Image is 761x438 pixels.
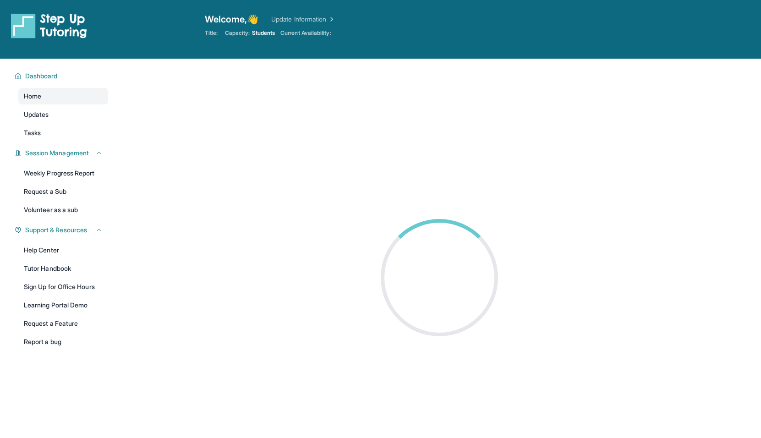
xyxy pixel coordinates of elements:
span: Dashboard [25,71,58,81]
a: Updates [18,106,108,123]
a: Report a bug [18,334,108,350]
a: Learning Portal Demo [18,297,108,313]
button: Session Management [22,148,103,158]
img: logo [11,13,87,38]
span: Updates [24,110,49,119]
span: Support & Resources [25,225,87,235]
a: Update Information [271,15,335,24]
a: Help Center [18,242,108,258]
span: Current Availability: [280,29,331,37]
button: Support & Resources [22,225,103,235]
span: Welcome, 👋 [205,13,259,26]
button: Dashboard [22,71,103,81]
span: Session Management [25,148,89,158]
a: Request a Sub [18,183,108,200]
a: Tutor Handbook [18,260,108,277]
a: Volunteer as a sub [18,202,108,218]
a: Home [18,88,108,104]
span: Title: [205,29,218,37]
span: Capacity: [225,29,250,37]
a: Tasks [18,125,108,141]
a: Sign Up for Office Hours [18,279,108,295]
img: Chevron Right [326,15,335,24]
a: Weekly Progress Report [18,165,108,181]
span: Students [252,29,275,37]
span: Home [24,92,41,101]
a: Request a Feature [18,315,108,332]
span: Tasks [24,128,41,137]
